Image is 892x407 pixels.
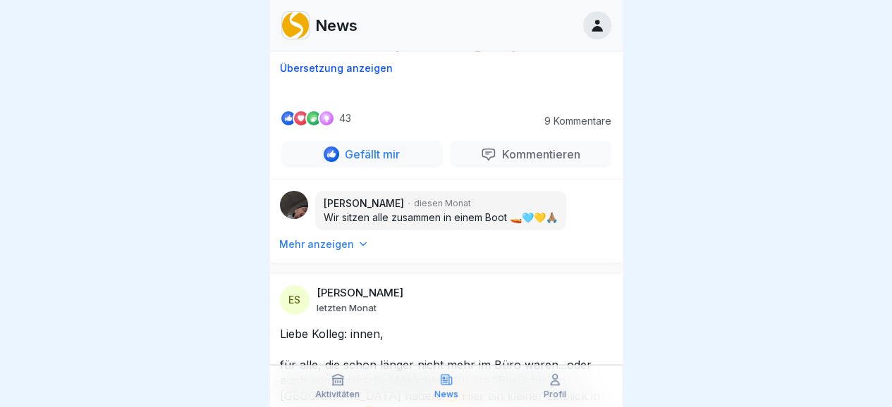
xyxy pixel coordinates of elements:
[315,16,358,35] p: News
[280,285,310,315] div: ES
[339,113,351,124] p: 43
[324,196,404,211] p: [PERSON_NAME]
[339,147,400,161] p: Gefällt mir
[324,211,558,225] p: Wir sitzen alle zusammen in einem Boot 🚤🩵💛🙏🏽
[534,115,611,127] p: 9 Kommentare
[544,389,566,399] p: Profil
[280,63,613,74] p: Übersetzung anzeigen
[317,287,403,299] p: [PERSON_NAME]
[434,389,458,399] p: News
[282,12,309,39] img: nwwaxdipndqi2em8zt3fdwml.png
[315,389,360,399] p: Aktivitäten
[414,197,471,210] p: diesen Monat
[317,302,377,313] p: letzten Monat
[279,237,354,251] p: Mehr anzeigen
[496,147,580,161] p: Kommentieren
